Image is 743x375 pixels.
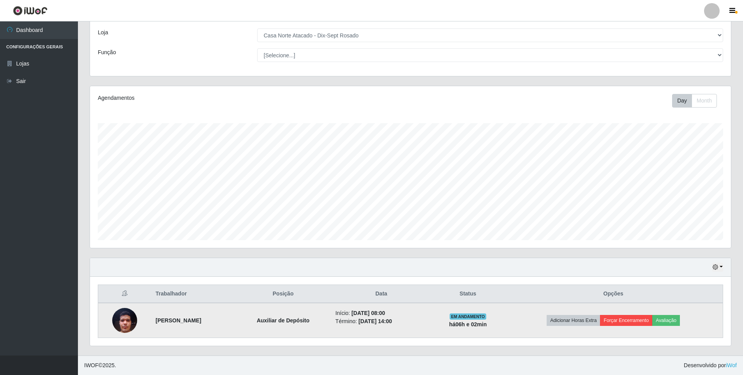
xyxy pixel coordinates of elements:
th: Status [432,285,504,303]
button: Avaliação [652,315,680,326]
th: Opções [504,285,723,303]
div: Toolbar with button groups [672,94,723,108]
button: Forçar Encerramento [600,315,652,326]
div: First group [672,94,717,108]
span: © 2025 . [84,361,116,370]
span: Desenvolvido por [684,361,737,370]
th: Data [331,285,432,303]
label: Loja [98,28,108,37]
time: [DATE] 08:00 [351,310,385,316]
img: 1740566003126.jpeg [112,304,137,337]
strong: há 06 h e 02 min [449,321,487,327]
th: Posição [235,285,331,303]
strong: [PERSON_NAME] [155,317,201,324]
button: Day [672,94,692,108]
label: Função [98,48,116,57]
span: IWOF [84,362,99,368]
li: Início: [335,309,427,317]
span: EM ANDAMENTO [450,313,487,320]
button: Adicionar Horas Extra [547,315,600,326]
img: CoreUI Logo [13,6,48,16]
th: Trabalhador [151,285,235,303]
li: Término: [335,317,427,325]
button: Month [692,94,717,108]
a: iWof [726,362,737,368]
time: [DATE] 14:00 [358,318,392,324]
strong: Auxiliar de Depósito [257,317,309,324]
div: Agendamentos [98,94,351,102]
